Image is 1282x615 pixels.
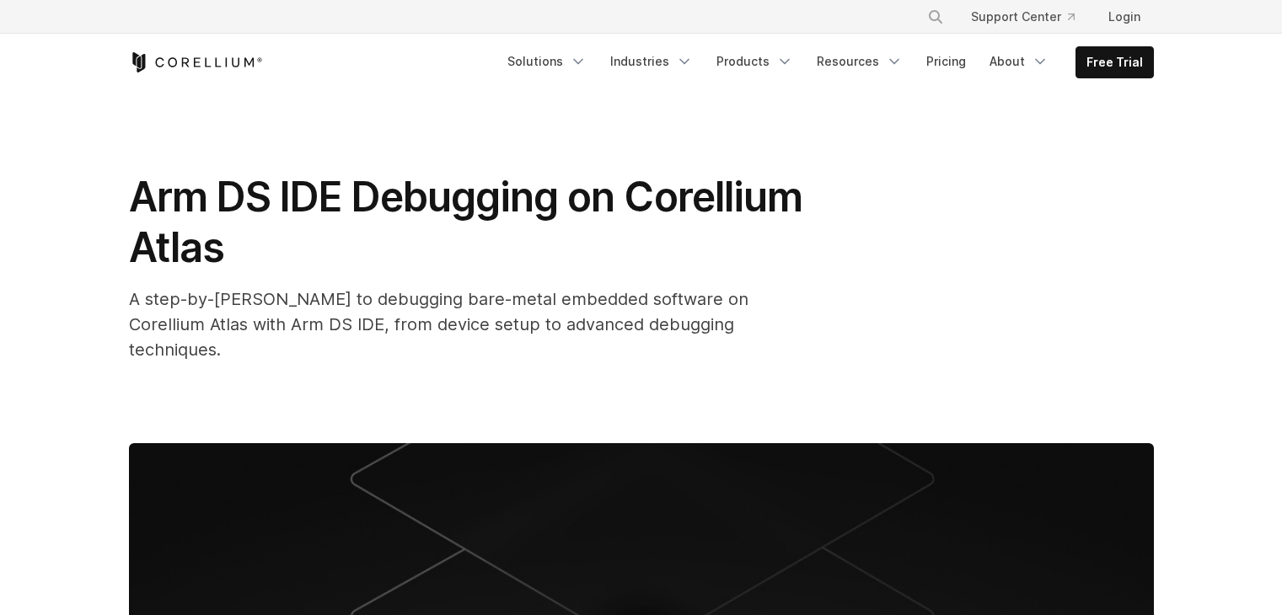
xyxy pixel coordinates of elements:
span: Arm DS IDE Debugging on Corellium Atlas [129,172,802,272]
a: Login [1095,2,1154,32]
a: Pricing [916,46,976,77]
a: Industries [600,46,703,77]
a: Free Trial [1076,47,1153,78]
a: Resources [807,46,913,77]
div: Navigation Menu [497,46,1154,78]
button: Search [920,2,951,32]
div: Navigation Menu [907,2,1154,32]
span: A step-by-[PERSON_NAME] to debugging bare-metal embedded software on Corellium Atlas with Arm DS ... [129,289,748,360]
a: About [979,46,1059,77]
a: Solutions [497,46,597,77]
a: Products [706,46,803,77]
a: Corellium Home [129,52,263,72]
a: Support Center [957,2,1088,32]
